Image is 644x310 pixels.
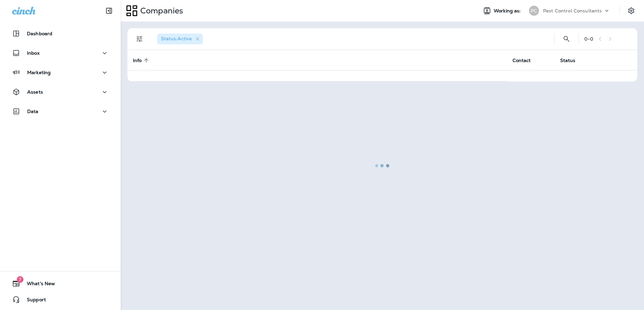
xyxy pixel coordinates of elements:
button: Assets [7,85,114,99]
button: Collapse Sidebar [100,4,118,17]
div: PC [529,6,539,16]
button: 7What's New [7,277,114,290]
span: 7 [17,276,23,283]
button: Inbox [7,46,114,60]
button: Support [7,293,114,306]
p: Pest Control Consultants [543,8,602,13]
p: Assets [27,89,43,95]
button: Settings [625,5,637,17]
p: Companies [138,6,183,16]
button: Dashboard [7,27,114,40]
button: Marketing [7,66,114,79]
button: Data [7,105,114,118]
p: Marketing [27,70,51,75]
p: Dashboard [27,31,52,36]
p: Data [27,109,39,114]
span: Support [20,297,46,305]
span: Working as: [494,8,522,14]
span: What's New [20,281,55,289]
p: Inbox [27,50,40,56]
